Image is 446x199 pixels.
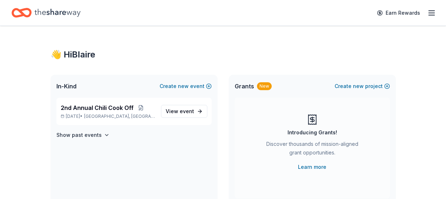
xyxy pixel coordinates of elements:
[373,6,424,19] a: Earn Rewards
[56,131,102,139] h4: Show past events
[288,128,337,137] div: Introducing Grants!
[257,82,272,90] div: New
[61,114,155,119] p: [DATE] •
[178,82,189,91] span: new
[263,140,361,160] div: Discover thousands of mission-aligned grant opportunities.
[84,114,155,119] span: [GEOGRAPHIC_DATA], [GEOGRAPHIC_DATA]
[56,131,110,139] button: Show past events
[61,103,134,112] span: 2nd Annual Chili Cook Off
[56,82,77,91] span: In-Kind
[160,82,212,91] button: Createnewevent
[161,105,207,118] a: View event
[335,82,390,91] button: Createnewproject
[180,108,194,114] span: event
[353,82,364,91] span: new
[12,4,81,21] a: Home
[235,82,254,91] span: Grants
[51,49,396,60] div: 👋 Hi Blaire
[166,107,194,116] span: View
[298,163,326,171] a: Learn more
